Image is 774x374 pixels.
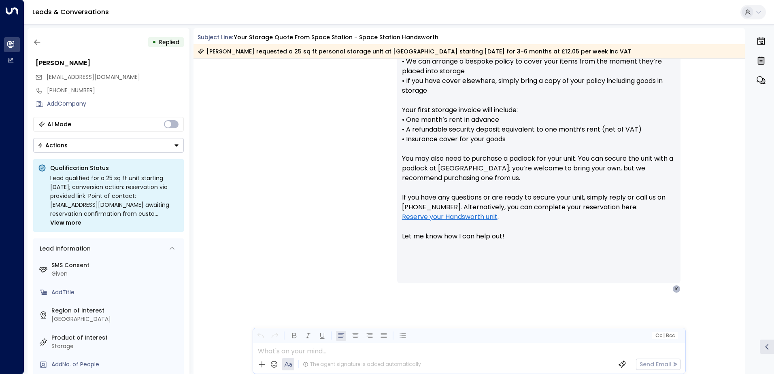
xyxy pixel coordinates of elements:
p: Qualification Status [50,164,179,172]
span: Subject Line: [198,33,233,41]
div: Given [51,270,181,278]
a: Reserve your Handsworth unit [402,212,498,222]
div: [PHONE_NUMBER] [47,86,184,95]
div: • [152,35,156,49]
span: [EMAIL_ADDRESS][DOMAIN_NAME] [47,73,140,81]
span: | [663,333,665,338]
div: [PERSON_NAME] [36,58,184,68]
label: Product of Interest [51,334,181,342]
a: Leads & Conversations [32,7,109,17]
div: K [672,285,680,293]
label: SMS Consent [51,261,181,270]
div: The agent signature is added automatically [303,361,421,368]
div: AI Mode [47,120,71,128]
div: Lead Information [37,244,91,253]
span: Cc Bcc [655,333,674,338]
div: [PERSON_NAME] requested a 25 sq ft personal storage unit at [GEOGRAPHIC_DATA] starting [DATE] for... [198,47,632,55]
button: Actions [33,138,184,153]
div: AddTitle [51,288,181,297]
button: Cc|Bcc [652,332,678,340]
span: keziah70@hotmail.co.uk [47,73,140,81]
div: Button group with a nested menu [33,138,184,153]
div: Your storage quote from Space Station - Space Station Handsworth [234,33,438,42]
button: Undo [255,331,266,341]
div: [GEOGRAPHIC_DATA] [51,315,181,323]
label: Region of Interest [51,306,181,315]
button: Redo [270,331,280,341]
div: Storage [51,342,181,351]
div: Lead qualified for a 25 sq ft unit starting [DATE]; conversion action: reservation via provided l... [50,174,179,227]
div: Actions [38,142,68,149]
div: AddCompany [47,100,184,108]
div: AddNo. of People [51,360,181,369]
span: Replied [159,38,179,46]
span: View more [50,218,81,227]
